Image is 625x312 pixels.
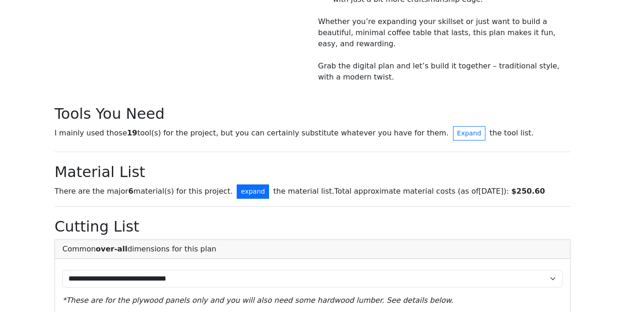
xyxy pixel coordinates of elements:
h2: Tools You Need [55,105,570,122]
b: 6 [128,187,133,196]
p: Grab the digital plan and let’s build it together – traditional style, with a modern twist. [318,61,570,83]
b: over-all [96,245,128,253]
div: Common dimensions for this plan [55,240,570,259]
button: expand [237,184,269,199]
b: 19 [127,128,137,137]
i: *These are for the plywood panels only and you will also need some hardwood lumber. See details b... [62,296,453,305]
h2: Material List [55,163,570,181]
h2: Cutting List [55,218,570,235]
p: Whether you’re expanding your skillset or just want to build a beautiful, minimal coffee table th... [318,16,570,49]
strong: $ 250.60 [511,187,545,196]
button: Expand [453,126,485,141]
div: I mainly used those tool(s) for the project, but you can certainly substitute whatever you have f... [49,126,576,141]
div: There are the major material(s) for this project. the material list. Total approximate material c... [49,184,576,199]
